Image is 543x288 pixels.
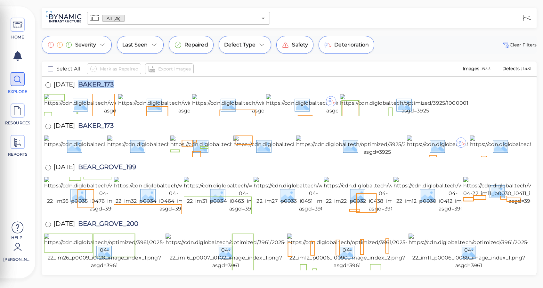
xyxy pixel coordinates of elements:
img: https://cdn.diglobal.tech/width210/3960/2025-04-22_im22_p0032_i0438_image_index_2.png?asgd=3960 [324,177,443,213]
span: [PERSON_NAME] [3,257,30,262]
span: Last Seen [122,41,148,49]
span: [DATE] [53,81,75,90]
img: https://cdn.diglobal.tech/optimized/3961/2025-04-22_im11_p0006_i0089_image_index_1.png?asgd=3961 [409,234,529,269]
button: Export Images [145,63,194,74]
span: 1431 [523,66,531,71]
span: [DATE] [53,220,75,229]
span: Safety [292,41,308,49]
span: Help [3,235,30,240]
span: Severity [75,41,96,49]
span: Repaired [184,41,208,49]
span: EXPLORE [4,89,31,95]
span: HOME [4,34,31,40]
img: https://cdn.diglobal.tech/optimized/3961/2025-04-22_im16_p0007_i0102_image_index_1.png?asgd=3961 [166,234,286,269]
span: REPORTS [4,152,31,157]
span: BAKER_173 [75,122,114,131]
img: https://cdn.diglobal.tech/optimized/3925/20250726_112618.jpg?asgd=3925 [296,136,458,156]
a: RESOURCES [3,103,32,126]
span: All (25) [103,15,124,21]
img: https://cdn.diglobal.tech/width210/3960/2025-04-22_im31_p0034_i0463_image_index_1.png?asgd=3960 [184,177,303,213]
span: Images : [462,66,482,71]
span: BEAR_GROVE_199 [75,164,136,172]
img: https://cdn.diglobal.tech/width210/3925/20250726_112955.jpg?asgd=3925 [170,136,330,156]
img: https://cdn.diglobal.tech/width210/3960/2025-04-22_im32_p0034_i0464_image_index_2.png?asgd=3960 [114,177,233,213]
img: https://cdn.diglobal.tech/width210/3960/2025-04-22_im36_p0035_i0476_image_index_1.png?asgd=3960 [44,177,164,213]
span: Mark as Repaired [100,65,138,73]
iframe: Chat [516,259,538,283]
img: https://cdn.diglobal.tech/width210/3925/1000001895.jpg?asgd=3925 [192,94,340,115]
img: https://cdn.diglobal.tech/width210/3925/1000001897.jpg?asgd=3925 [44,94,191,115]
img: https://cdn.diglobal.tech/width210/3960/2025-04-22_im12_p0030_i0412_image_index_2.png?asgd=3960 [393,177,513,213]
img: https://cdn.diglobal.tech/width210/3960/2025-04-22_im27_p0033_i0451_image_index_2.png?asgd=3960 [254,177,373,213]
span: [DATE] [53,164,75,172]
span: Defects : [502,66,523,71]
img: https://cdn.diglobal.tech/width210/3925/20250726_113515.jpg?asgd=3925 [44,136,203,156]
span: 633 [482,66,490,71]
img: https://cdn.diglobal.tech/width210/3925/1000001894.jpg?asgd=3925 [266,94,414,115]
img: https://cdn.diglobal.tech/width210/3925/1000001896.jpg?asgd=3925 [118,94,266,115]
img: https://cdn.diglobal.tech/optimized/3961/2025-04-22_im26_p0009_i0128_image_index_1.png?asgd=3961 [44,234,165,269]
img: https://cdn.diglobal.tech/width210/3925/20250726_112736.jpg?asgd=3925 [233,136,393,156]
span: [DATE] [53,122,75,131]
span: Select All [56,65,80,73]
span: BAKER_173 [75,81,114,90]
a: EXPLORE [3,72,32,95]
img: https://cdn.diglobal.tech/optimized/3961/2025-04-22_im12_p0006_i0090_image_index_2.png?asgd=3961 [287,234,408,269]
span: Deterioration [334,41,369,49]
button: Open [259,14,268,23]
span: BEAR_GROVE_200 [75,220,138,229]
img: https://cdn.diglobal.tech/optimized/3925/1000001893.jpg?asgd=3925 [340,94,490,115]
a: HOME [3,18,32,40]
span: Defect Type [224,41,256,49]
a: REPORTS [3,135,32,157]
img: https://cdn.diglobal.tech/width210/3925/20250726_113501.jpg?asgd=3925 [107,136,267,156]
span: Export Images [158,65,191,73]
span: RESOURCES [4,120,31,126]
button: Clear Fliters [502,41,537,49]
button: Mark as Repaired [87,63,141,74]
